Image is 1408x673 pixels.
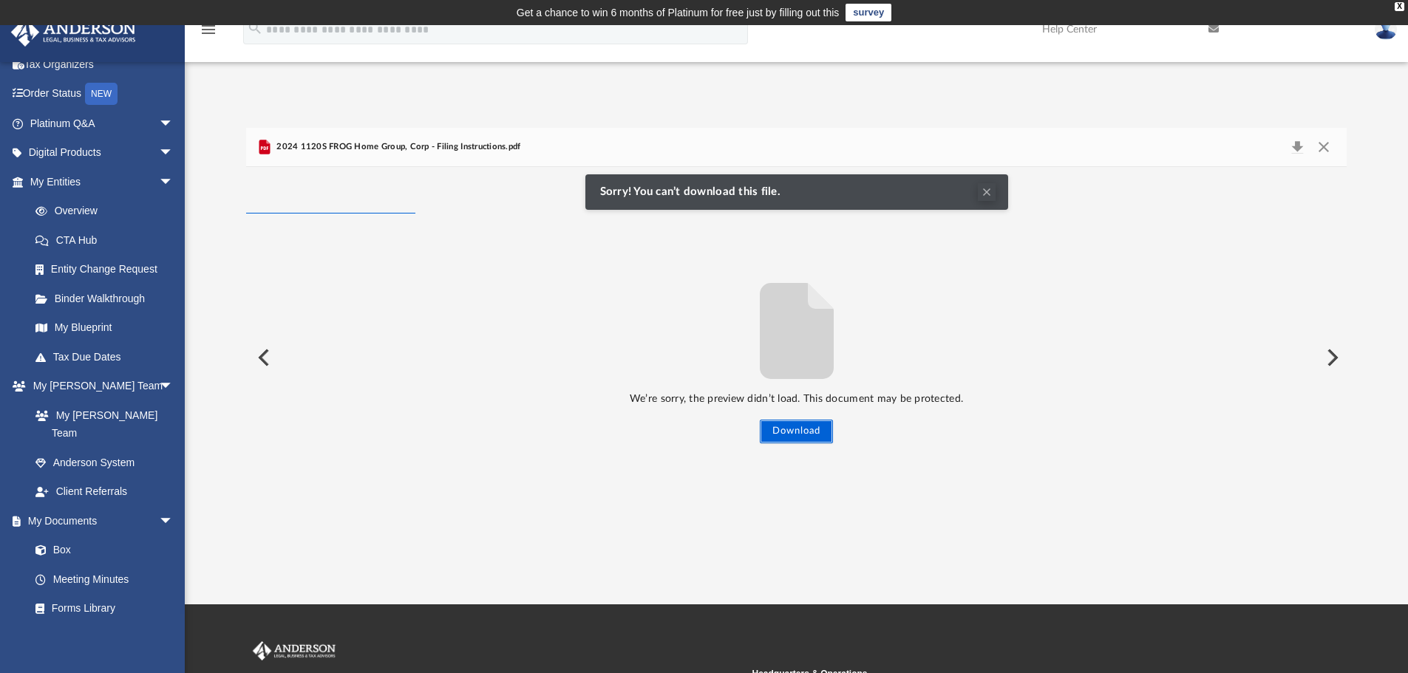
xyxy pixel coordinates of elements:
[159,109,188,139] span: arrow_drop_down
[21,536,181,565] a: Box
[10,49,196,79] a: Tax Organizers
[21,342,196,372] a: Tax Due Dates
[10,109,196,138] a: Platinum Q&Aarrow_drop_down
[1375,18,1397,40] img: User Pic
[21,284,196,313] a: Binder Walkthrough
[1284,137,1310,157] button: Download
[978,183,996,201] button: Clear Notification
[21,623,188,652] a: Notarize
[1395,2,1404,11] div: close
[1310,137,1337,157] button: Close
[246,337,279,378] button: Previous File
[21,197,196,226] a: Overview
[21,313,188,343] a: My Blueprint
[21,594,181,624] a: Forms Library
[273,140,521,154] span: 2024 1120S FROG Home Group, Corp - Filing Instructions.pdf
[600,185,788,199] span: Sorry! You can’t download this file.
[200,28,217,38] a: menu
[159,506,188,536] span: arrow_drop_down
[21,564,188,594] a: Meeting Minutes
[85,83,118,105] div: NEW
[10,506,188,536] a: My Documentsarrow_drop_down
[10,79,196,109] a: Order StatusNEW
[760,420,833,443] button: Download
[7,18,140,47] img: Anderson Advisors Platinum Portal
[247,20,263,36] i: search
[21,255,196,284] a: Entity Change Request
[246,128,1347,548] div: Preview
[159,138,188,168] span: arrow_drop_down
[10,372,188,401] a: My [PERSON_NAME] Teamarrow_drop_down
[200,21,217,38] i: menu
[21,225,196,255] a: CTA Hub
[21,448,188,477] a: Anderson System
[159,167,188,197] span: arrow_drop_down
[10,167,196,197] a: My Entitiesarrow_drop_down
[10,138,196,168] a: Digital Productsarrow_drop_down
[246,167,1347,548] div: File preview
[21,477,188,507] a: Client Referrals
[846,4,891,21] a: survey
[250,641,339,660] img: Anderson Advisors Platinum Portal
[159,372,188,402] span: arrow_drop_down
[517,4,840,21] div: Get a chance to win 6 months of Platinum for free just by filling out this
[21,400,181,448] a: My [PERSON_NAME] Team
[246,390,1347,409] p: We’re sorry, the preview didn’t load. This document may be protected.
[1315,337,1347,378] button: Next File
